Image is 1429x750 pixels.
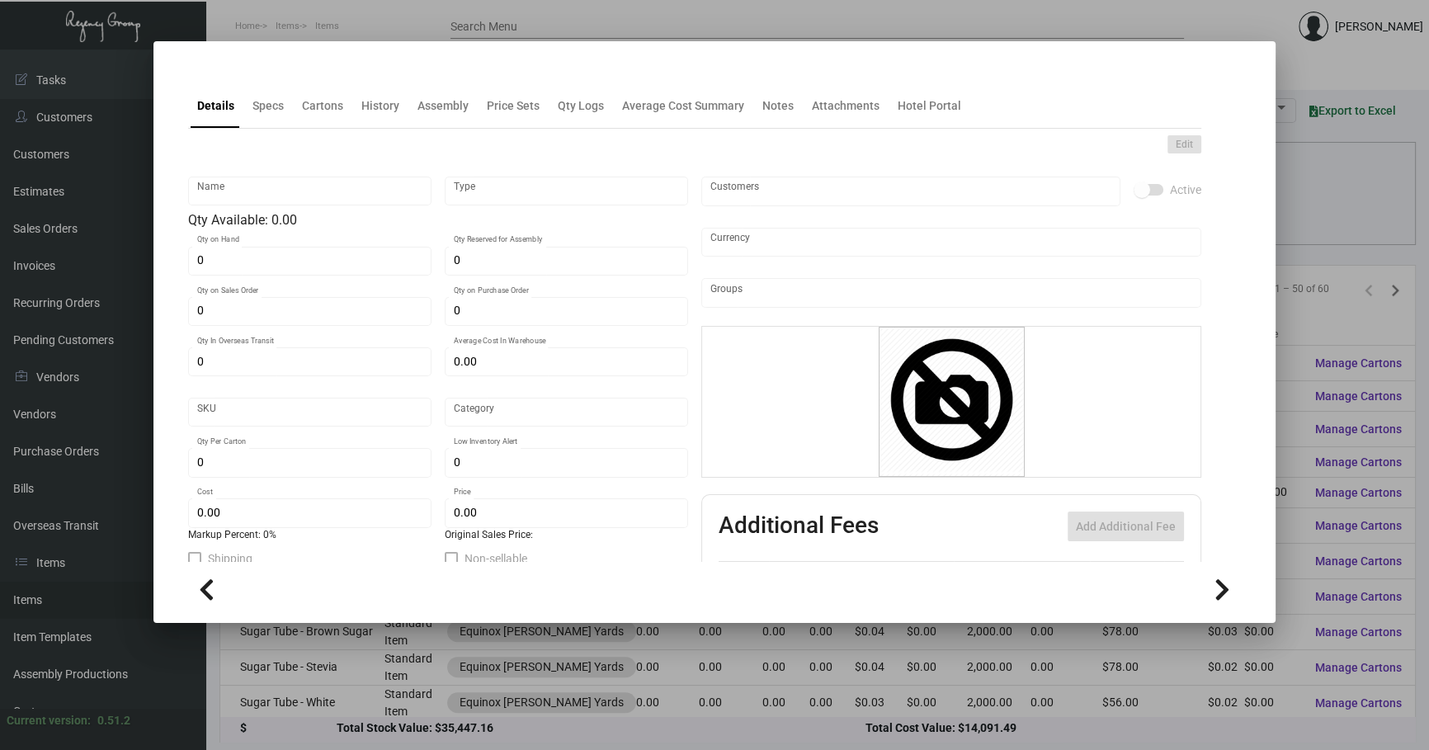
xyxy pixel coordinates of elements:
[1176,138,1193,152] span: Edit
[1076,520,1176,533] span: Add Additional Fee
[97,712,130,729] div: 0.51.2
[197,97,234,115] div: Details
[417,97,469,115] div: Assembly
[710,286,1193,300] input: Add new..
[710,185,1112,198] input: Add new..
[7,712,91,729] div: Current version:
[361,97,399,115] div: History
[622,97,744,115] div: Average Cost Summary
[188,210,688,230] div: Qty Available: 0.00
[558,97,604,115] div: Qty Logs
[812,97,880,115] div: Attachments
[208,549,252,568] span: Shipping
[898,97,961,115] div: Hotel Portal
[1167,135,1201,153] button: Edit
[719,512,879,541] h2: Additional Fees
[302,97,343,115] div: Cartons
[487,97,540,115] div: Price Sets
[252,97,284,115] div: Specs
[762,97,794,115] div: Notes
[1068,512,1184,541] button: Add Additional Fee
[1170,180,1201,200] span: Active
[465,549,527,568] span: Non-sellable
